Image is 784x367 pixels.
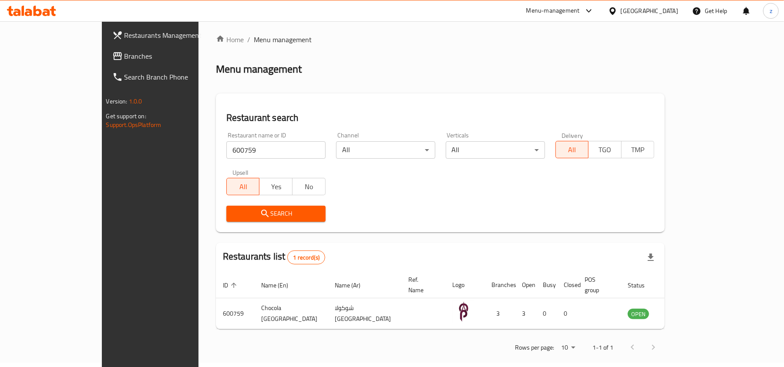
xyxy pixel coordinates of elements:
th: Closed [557,272,578,298]
a: Branches [105,46,233,67]
td: 0 [557,298,578,329]
button: No [292,178,326,195]
span: Search [233,208,319,219]
td: 0 [536,298,557,329]
nav: breadcrumb [216,34,665,45]
button: Yes [259,178,293,195]
input: Search for restaurant name or ID.. [226,141,326,159]
span: Get support on: [106,110,146,122]
th: Busy [536,272,557,298]
th: Open [515,272,536,298]
span: Name (Ar) [335,280,372,290]
span: TGO [592,143,618,156]
button: All [226,178,260,195]
td: 3 [515,298,536,329]
span: No [296,180,322,193]
span: Ref. Name [408,274,435,295]
button: Search [226,206,326,222]
a: Support.OpsPlatform [106,119,162,130]
h2: Restaurants list [223,250,325,264]
button: TGO [588,141,622,158]
span: Name (En) [261,280,299,290]
span: z [770,6,772,16]
td: 600759 [216,298,254,329]
div: All [336,141,435,159]
span: Status [628,280,656,290]
span: 1 record(s) [288,254,325,262]
div: Export file [640,247,661,268]
table: enhanced table [216,272,697,329]
a: Search Branch Phone [105,67,233,87]
p: 1-1 of 1 [592,342,613,353]
span: TMP [625,143,651,156]
img: Chocola Paris [452,301,474,323]
th: Branches [485,272,515,298]
label: Delivery [562,132,583,138]
button: All [555,141,589,158]
div: Menu-management [526,6,580,16]
li: / [247,34,250,45]
span: Branches [124,51,226,61]
span: POS group [585,274,610,295]
span: ID [223,280,239,290]
span: Restaurants Management [124,30,226,40]
span: OPEN [628,309,649,319]
td: Chocola [GEOGRAPHIC_DATA] [254,298,328,329]
button: TMP [621,141,655,158]
p: Rows per page: [515,342,554,353]
td: 3 [485,298,515,329]
div: All [446,141,545,159]
span: All [559,143,585,156]
label: Upsell [232,169,249,175]
span: Search Branch Phone [124,72,226,82]
th: Logo [445,272,485,298]
h2: Restaurant search [226,111,655,124]
h2: Menu management [216,62,302,76]
div: Total records count [287,250,325,264]
span: Version: [106,96,128,107]
span: Menu management [254,34,312,45]
span: All [230,180,256,193]
div: Rows per page: [558,341,579,354]
a: Restaurants Management [105,25,233,46]
span: 1.0.0 [129,96,142,107]
td: شوكولا [GEOGRAPHIC_DATA] [328,298,401,329]
span: Yes [263,180,289,193]
div: [GEOGRAPHIC_DATA] [621,6,678,16]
